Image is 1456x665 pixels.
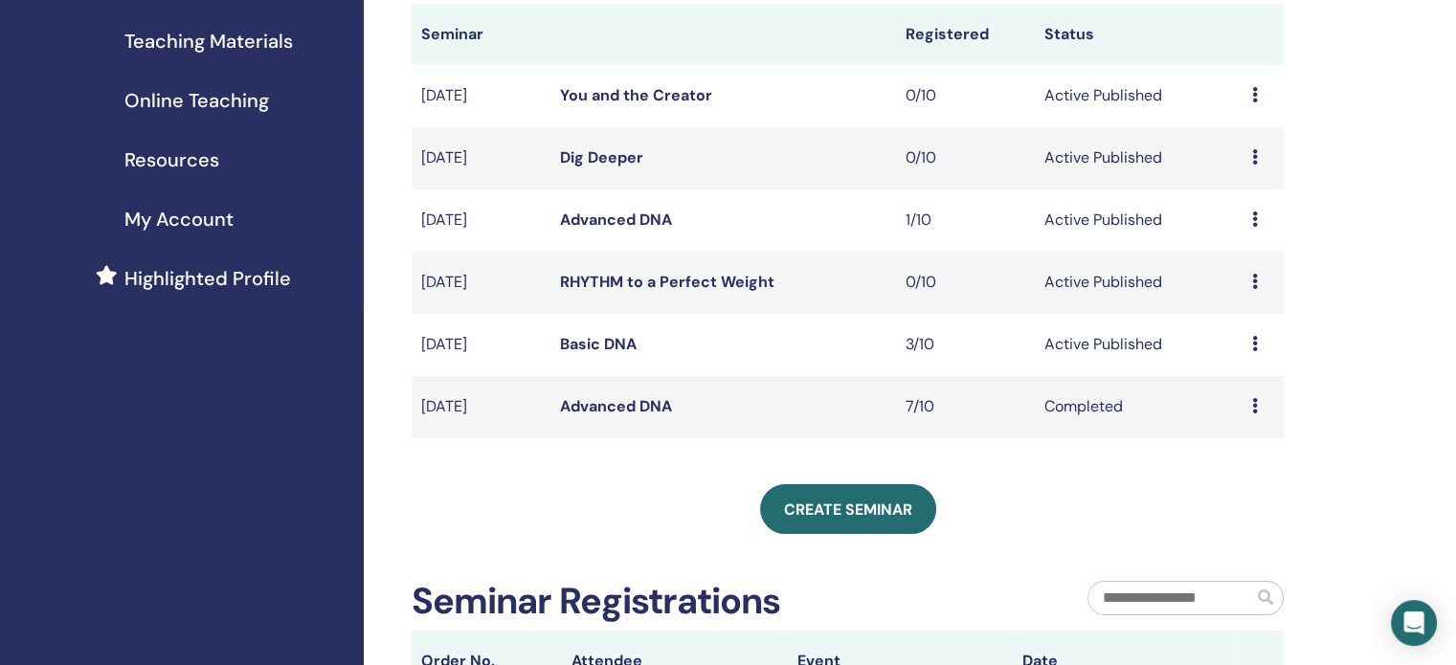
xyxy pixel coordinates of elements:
[412,314,550,376] td: [DATE]
[560,147,643,167] a: Dig Deeper
[560,272,774,292] a: RHYTHM to a Perfect Weight
[412,580,780,624] h2: Seminar Registrations
[412,127,550,189] td: [DATE]
[412,65,550,127] td: [DATE]
[1035,4,1243,65] th: Status
[896,314,1035,376] td: 3/10
[896,127,1035,189] td: 0/10
[124,86,269,115] span: Online Teaching
[560,334,637,354] a: Basic DNA
[1035,127,1243,189] td: Active Published
[124,205,234,233] span: My Account
[124,264,291,293] span: Highlighted Profile
[124,145,219,174] span: Resources
[560,210,672,230] a: Advanced DNA
[896,252,1035,314] td: 0/10
[412,189,550,252] td: [DATE]
[1035,314,1243,376] td: Active Published
[896,65,1035,127] td: 0/10
[412,376,550,438] td: [DATE]
[412,252,550,314] td: [DATE]
[560,85,712,105] a: You and the Creator
[784,499,912,520] span: Create seminar
[896,189,1035,252] td: 1/10
[1391,600,1437,646] div: Open Intercom Messenger
[560,396,672,416] a: Advanced DNA
[412,4,550,65] th: Seminar
[1035,252,1243,314] td: Active Published
[896,376,1035,438] td: 7/10
[1035,65,1243,127] td: Active Published
[124,27,293,55] span: Teaching Materials
[896,4,1035,65] th: Registered
[1035,189,1243,252] td: Active Published
[1035,376,1243,438] td: Completed
[760,484,936,534] a: Create seminar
